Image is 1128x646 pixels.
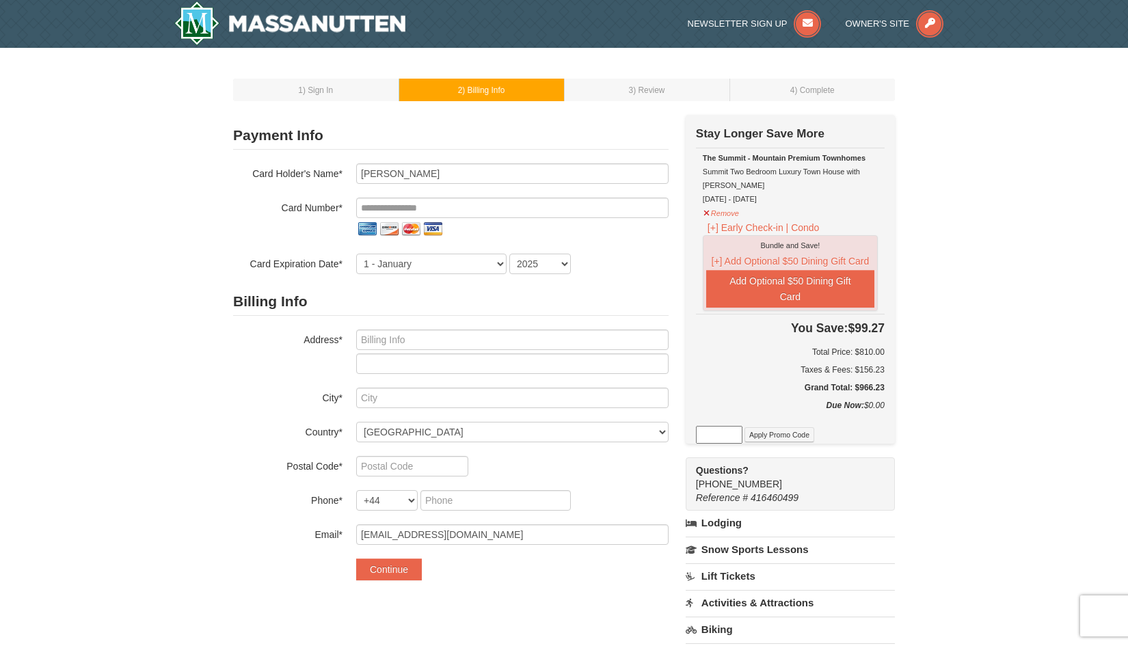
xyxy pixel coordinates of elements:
[233,422,343,439] label: Country*
[688,18,822,29] a: Newsletter Sign Up
[686,590,895,615] a: Activities & Attractions
[356,218,378,240] img: amex.png
[688,18,788,29] span: Newsletter Sign Up
[696,492,748,503] span: Reference #
[298,85,333,95] small: 1
[356,388,669,408] input: City
[686,617,895,642] a: Biking
[696,465,749,476] strong: Questions?
[378,218,400,240] img: discover.png
[233,122,669,150] h2: Payment Info
[633,85,664,95] span: ) Review
[846,18,910,29] span: Owner's Site
[706,252,874,270] button: [+] Add Optional $50 Dining Gift Card
[790,85,835,95] small: 4
[686,537,895,562] a: Snow Sports Lessons
[233,490,343,507] label: Phone*
[420,490,571,511] input: Phone
[233,288,669,316] h2: Billing Info
[696,399,885,426] div: $0.00
[686,563,895,589] a: Lift Tickets
[827,401,864,410] strong: Due Now:
[751,492,798,503] span: 416460499
[744,427,814,442] button: Apply Promo Code
[303,85,333,95] span: ) Sign In
[356,558,422,580] button: Continue
[696,321,885,335] h4: $99.27
[233,198,343,215] label: Card Number*
[356,456,468,476] input: Postal Code
[422,218,444,240] img: visa.png
[233,524,343,541] label: Email*
[791,321,848,335] span: You Save:
[356,524,669,545] input: Email
[174,1,405,45] img: Massanutten Resort Logo
[686,511,895,535] a: Lodging
[706,239,874,252] div: Bundle and Save!
[696,363,885,377] div: Taxes & Fees: $156.23
[794,85,834,95] span: ) Complete
[703,154,865,162] strong: The Summit - Mountain Premium Townhomes
[696,345,885,359] h6: Total Price: $810.00
[356,329,669,350] input: Billing Info
[233,456,343,473] label: Postal Code*
[696,381,885,394] h5: Grand Total: $966.23
[703,203,740,220] button: Remove
[629,85,665,95] small: 3
[233,254,343,271] label: Card Expiration Date*
[846,18,944,29] a: Owner's Site
[706,270,874,308] button: Add Optional $50 Dining Gift Card
[356,163,669,184] input: Card Holder Name
[458,85,505,95] small: 2
[703,220,824,235] button: [+] Early Check-in | Condo
[400,218,422,240] img: mastercard.png
[696,127,824,140] strong: Stay Longer Save More
[233,329,343,347] label: Address*
[233,388,343,405] label: City*
[462,85,505,95] span: ) Billing Info
[233,163,343,180] label: Card Holder's Name*
[696,463,870,489] span: [PHONE_NUMBER]
[703,151,878,206] div: Summit Two Bedroom Luxury Town House with [PERSON_NAME] [DATE] - [DATE]
[174,1,405,45] a: Massanutten Resort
